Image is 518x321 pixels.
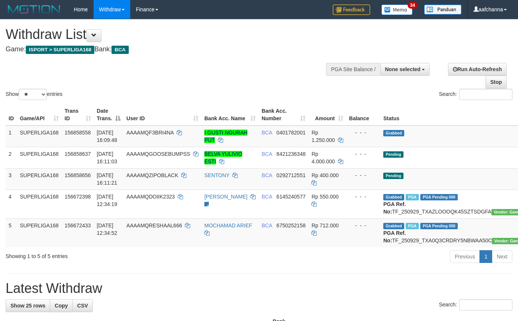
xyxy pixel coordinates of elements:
span: AAAAMQDOIIK2323 [127,194,175,200]
span: Rp 400.000 [311,172,338,178]
span: Copy 6145240577 to clipboard [277,194,306,200]
a: Run Auto-Refresh [448,63,507,76]
div: - - - [349,150,378,158]
th: Trans ID: activate to sort column ascending [62,104,94,125]
span: 156672433 [65,222,91,228]
a: MOCHAMAD ARIEF [204,222,252,228]
label: Search: [439,299,512,311]
span: Copy 0292712551 to clipboard [277,172,306,178]
h1: Latest Withdraw [6,281,512,296]
span: Copy 8421236348 to clipboard [277,151,306,157]
span: Rp 1.250.000 [311,130,335,143]
span: Copy 0401782001 to clipboard [277,130,306,136]
span: None selected [385,66,421,72]
a: Show 25 rows [6,299,50,312]
span: 156672398 [65,194,91,200]
div: - - - [349,172,378,179]
td: 5 [6,218,17,247]
span: 156858558 [65,130,91,136]
span: Marked by aafsoycanthlai [406,194,419,200]
span: [DATE] 16:11:21 [97,172,118,186]
img: Button%20Memo.svg [381,4,413,15]
span: AAAAMQF3BRI4NA [127,130,174,136]
label: Show entries [6,89,63,100]
span: CSV [77,303,88,309]
a: CSV [72,299,93,312]
a: Copy [50,299,73,312]
a: Previous [450,250,480,263]
span: Rp 4.000.000 [311,151,335,164]
span: Copy [55,303,68,309]
span: 156858637 [65,151,91,157]
td: 4 [6,190,17,218]
span: Pending [383,151,403,158]
img: Feedback.jpg [333,4,370,15]
td: SUPERLIGA168 [17,218,62,247]
span: 34 [408,2,418,9]
span: [DATE] 16:09:48 [97,130,118,143]
th: Bank Acc. Number: activate to sort column ascending [259,104,309,125]
a: I GUSTI NGURAH PUT [204,130,247,143]
td: 2 [6,147,17,168]
span: Grabbed [383,130,404,136]
span: BCA [262,151,272,157]
a: Stop [485,76,507,88]
th: Game/API: activate to sort column ascending [17,104,62,125]
span: Rp 550.000 [311,194,338,200]
div: Showing 1 to 5 of 5 entries [6,249,210,260]
th: ID [6,104,17,125]
span: [DATE] 16:11:03 [97,151,118,164]
b: PGA Ref. No: [383,230,406,243]
h4: Game: Bank: [6,46,338,53]
th: Date Trans.: activate to sort column descending [94,104,124,125]
td: SUPERLIGA168 [17,147,62,168]
th: Balance [346,104,381,125]
th: User ID: activate to sort column ascending [124,104,201,125]
div: - - - [349,129,378,136]
th: Bank Acc. Name: activate to sort column ascending [201,104,259,125]
span: BCA [262,130,272,136]
span: [DATE] 12:34:19 [97,194,118,207]
span: Show 25 rows [10,303,45,309]
span: Grabbed [383,194,404,200]
span: 156858656 [65,172,91,178]
span: AAAAMQGOOSEBUMPSS [127,151,190,157]
span: Pending [383,173,403,179]
span: Grabbed [383,223,404,229]
span: Copy 6750252158 to clipboard [277,222,306,228]
span: Rp 712.000 [311,222,338,228]
td: SUPERLIGA168 [17,125,62,147]
a: BELVA YULIVIO ESTI [204,151,242,164]
span: BCA [112,46,128,54]
span: PGA Pending [420,223,458,229]
span: [DATE] 12:34:52 [97,222,118,236]
td: SUPERLIGA168 [17,190,62,218]
span: BCA [262,194,272,200]
span: BCA [262,222,272,228]
a: SENTONY [204,172,229,178]
span: AAAAMQZIPOBLACK [127,172,178,178]
input: Search: [459,299,512,311]
h1: Withdraw List [6,27,338,42]
td: 3 [6,168,17,190]
b: PGA Ref. No: [383,201,406,215]
span: PGA Pending [420,194,458,200]
a: Next [492,250,512,263]
span: AAAAMQRESHAAL666 [127,222,182,228]
a: 1 [479,250,492,263]
select: Showentries [19,89,47,100]
input: Search: [459,89,512,100]
td: 1 [6,125,17,147]
span: BCA [262,172,272,178]
span: ISPORT > SUPERLIGA168 [26,46,94,54]
label: Search: [439,89,512,100]
span: Marked by aafsoycanthlai [406,223,419,229]
div: - - - [349,193,378,200]
img: panduan.png [424,4,461,15]
a: [PERSON_NAME] [204,194,247,200]
th: Amount: activate to sort column ascending [308,104,346,125]
img: MOTION_logo.png [6,4,63,15]
div: PGA Site Balance / [326,63,380,76]
td: SUPERLIGA168 [17,168,62,190]
button: None selected [380,63,430,76]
